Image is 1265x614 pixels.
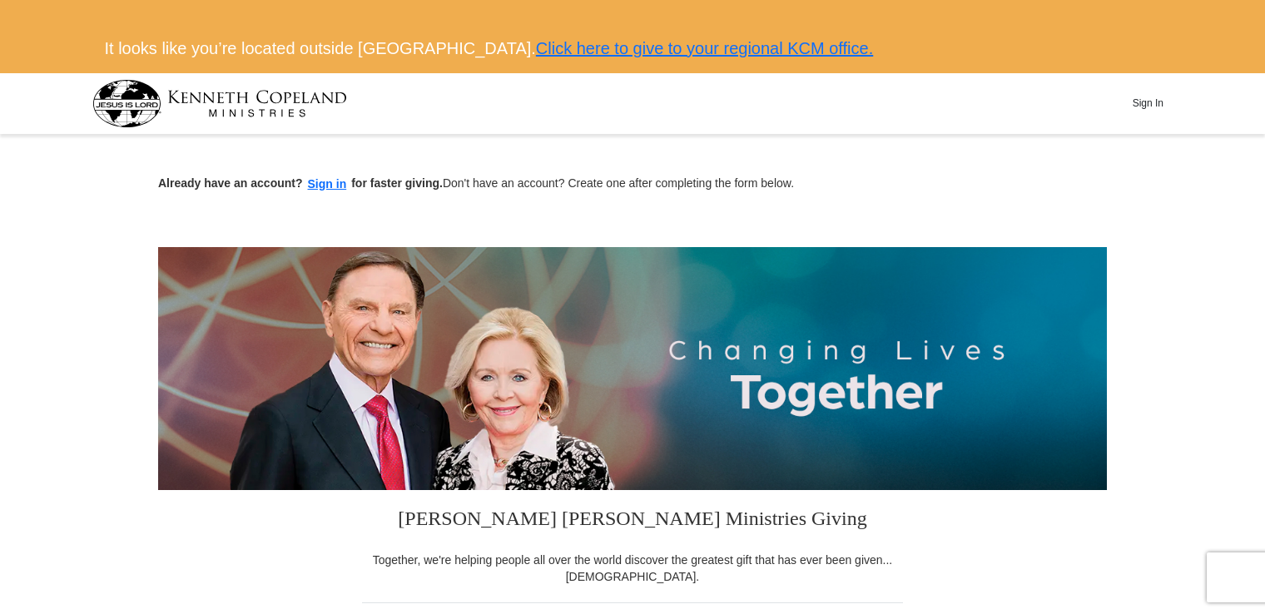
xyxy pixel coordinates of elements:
h3: [PERSON_NAME] [PERSON_NAME] Ministries Giving [362,490,903,552]
div: Together, we're helping people all over the world discover the greatest gift that has ever been g... [362,552,903,585]
a: Click here to give to your regional KCM office. [536,39,873,57]
strong: Already have an account? for faster giving. [158,176,443,190]
p: Don't have an account? Create one after completing the form below. [158,175,1107,194]
img: kcm-header-logo.svg [92,80,347,127]
div: It looks like you’re located outside [GEOGRAPHIC_DATA]. [92,24,1173,73]
button: Sign In [1123,91,1173,116]
button: Sign in [303,175,352,194]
